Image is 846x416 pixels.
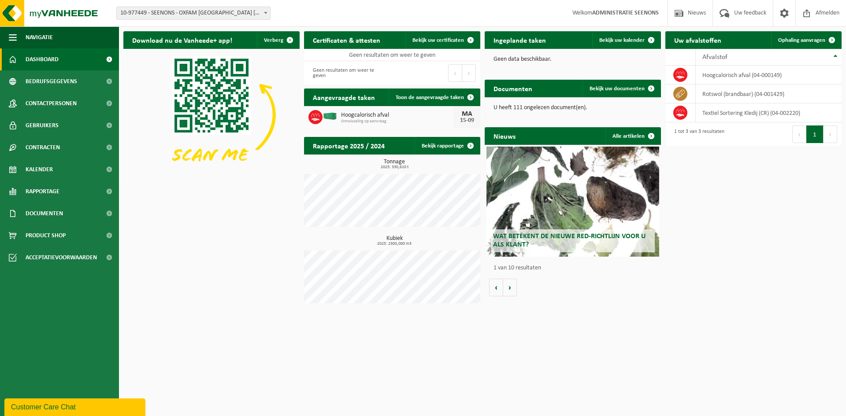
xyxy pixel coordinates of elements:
a: Bekijk uw certificaten [405,31,479,49]
span: Gebruikers [26,114,59,136]
button: Verberg [257,31,299,49]
button: Previous [448,64,462,82]
h2: Documenten [485,80,541,97]
td: hoogcalorisch afval (04-000149) [696,66,842,85]
a: Wat betekent de nieuwe RED-richtlijn voor u als klant? [486,147,659,257]
span: 10-977449 - SEENONS - OXFAM YUNUS CENTER HAREN - HAREN [117,7,270,19]
div: 1 tot 3 van 3 resultaten [670,125,724,144]
span: Rapportage [26,180,59,202]
button: Previous [792,125,806,143]
img: Download de VHEPlus App [123,49,300,181]
span: Dashboard [26,48,59,70]
div: MA [458,110,476,118]
span: Wat betekent de nieuwe RED-richtlijn voor u als klant? [493,233,646,248]
h3: Tonnage [308,159,480,169]
span: Navigatie [26,26,53,48]
p: Geen data beschikbaar. [493,56,652,63]
span: Acceptatievoorwaarden [26,247,97,269]
button: Vorige [489,279,503,296]
td: Textiel Sortering Kledij (CR) (04-002220) [696,103,842,122]
a: Bekijk uw kalender [592,31,660,49]
span: Contactpersonen [26,92,77,114]
span: Documenten [26,202,63,225]
iframe: chat widget [4,397,147,416]
span: Bedrijfsgegevens [26,70,77,92]
strong: ADMINISTRATIE SEENONS [592,10,659,16]
button: Next [824,125,837,143]
a: Alle artikelen [605,127,660,145]
button: Volgende [503,279,517,296]
h2: Ingeplande taken [485,31,555,48]
span: Contracten [26,136,60,158]
span: Kalender [26,158,53,180]
span: Bekijk uw kalender [599,37,645,43]
a: Bekijk rapportage [415,137,479,155]
a: Toon de aangevraagde taken [389,88,479,106]
p: 1 van 10 resultaten [493,265,657,271]
span: 10-977449 - SEENONS - OXFAM YUNUS CENTER HAREN - HAREN [116,7,271,20]
span: Hoogcalorisch afval [341,112,454,119]
span: Toon de aangevraagde taken [396,95,464,100]
p: U heeft 111 ongelezen document(en). [493,105,652,111]
span: Verberg [264,37,283,43]
h2: Certificaten & attesten [304,31,389,48]
td: rotswol (brandbaar) (04-001429) [696,85,842,103]
span: Bekijk uw documenten [590,86,645,92]
h2: Nieuws [485,127,524,144]
span: Product Shop [26,225,66,247]
span: 2025: 330,610 t [308,165,480,169]
h2: Download nu de Vanheede+ app! [123,31,241,48]
button: Next [462,64,476,82]
button: 1 [806,125,824,143]
div: Geen resultaten om weer te geven [308,63,388,83]
div: 15-09 [458,118,476,124]
img: HK-XC-40-GN-00 [323,112,338,120]
span: 2025: 2300,000 m3 [308,242,480,246]
a: Bekijk uw documenten [583,80,660,97]
span: Bekijk uw certificaten [412,37,464,43]
span: Afvalstof [702,54,727,61]
h2: Uw afvalstoffen [665,31,730,48]
h2: Rapportage 2025 / 2024 [304,137,393,154]
h3: Kubiek [308,236,480,246]
span: Ophaling aanvragen [778,37,825,43]
span: Omwisseling op aanvraag [341,119,454,124]
a: Ophaling aanvragen [771,31,841,49]
td: Geen resultaten om weer te geven [304,49,480,61]
h2: Aangevraagde taken [304,88,384,106]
